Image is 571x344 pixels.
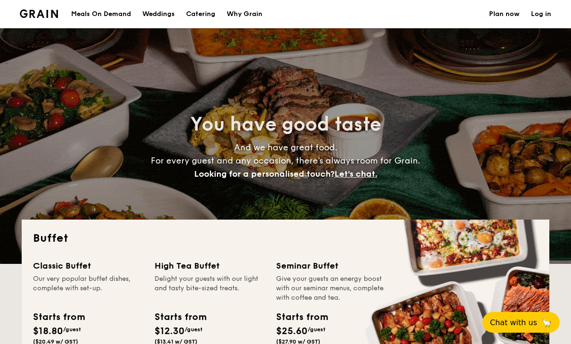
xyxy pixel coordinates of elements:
[190,113,381,136] span: You have good taste
[33,231,538,246] h2: Buffet
[482,312,560,333] button: Chat with us🦙
[151,142,420,179] span: And we have great food. For every guest and any occasion, there’s always room for Grain.
[20,9,58,18] img: Grain
[276,259,386,272] div: Seminar Buffet
[33,326,63,337] span: $18.80
[33,310,84,324] div: Starts from
[155,274,265,303] div: Delight your guests with our light and tasty bite-sized treats.
[490,318,537,327] span: Chat with us
[20,9,58,18] a: Logotype
[276,326,308,337] span: $25.60
[33,274,143,303] div: Our very popular buffet dishes, complete with set-up.
[541,317,552,328] span: 🦙
[155,259,265,272] div: High Tea Buffet
[63,326,81,333] span: /guest
[185,326,203,333] span: /guest
[276,310,327,324] div: Starts from
[194,169,334,179] span: Looking for a personalised touch?
[334,169,377,179] span: Let's chat.
[155,310,206,324] div: Starts from
[308,326,326,333] span: /guest
[155,326,185,337] span: $12.30
[33,259,143,272] div: Classic Buffet
[276,274,386,303] div: Give your guests an energy boost with our seminar menus, complete with coffee and tea.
